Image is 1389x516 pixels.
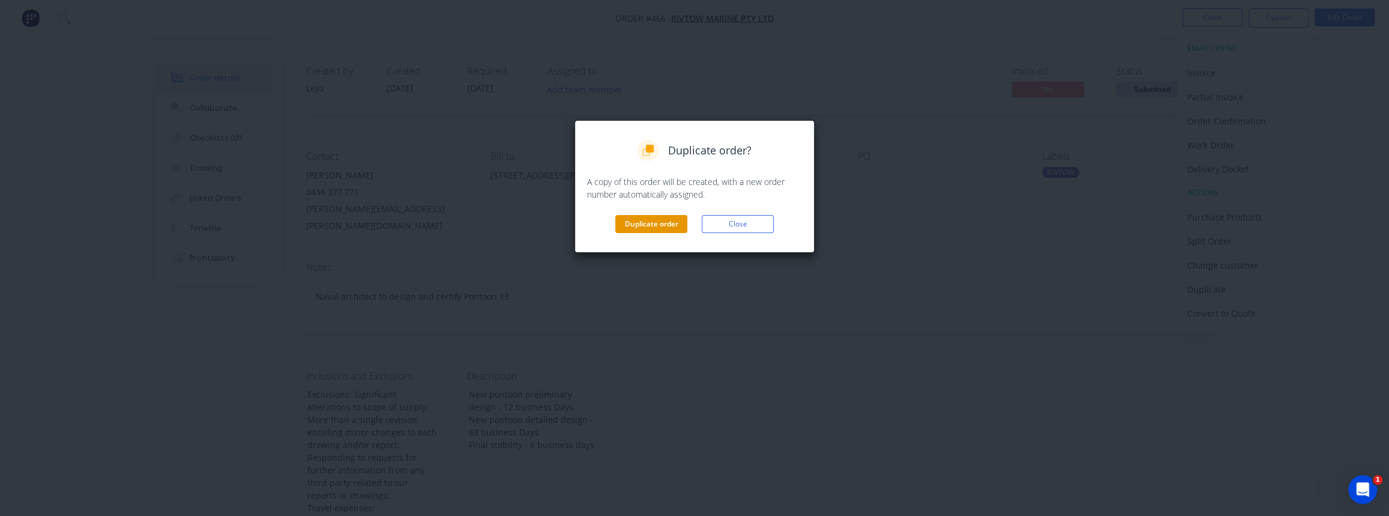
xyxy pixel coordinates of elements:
span: Duplicate order? [668,142,752,159]
p: A copy of this order will be created, with a new order number automatically assigned. [587,175,802,201]
span: 1 [1373,475,1382,485]
iframe: Intercom live chat [1348,475,1377,504]
button: Duplicate order [615,215,687,233]
button: Close [702,215,774,233]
